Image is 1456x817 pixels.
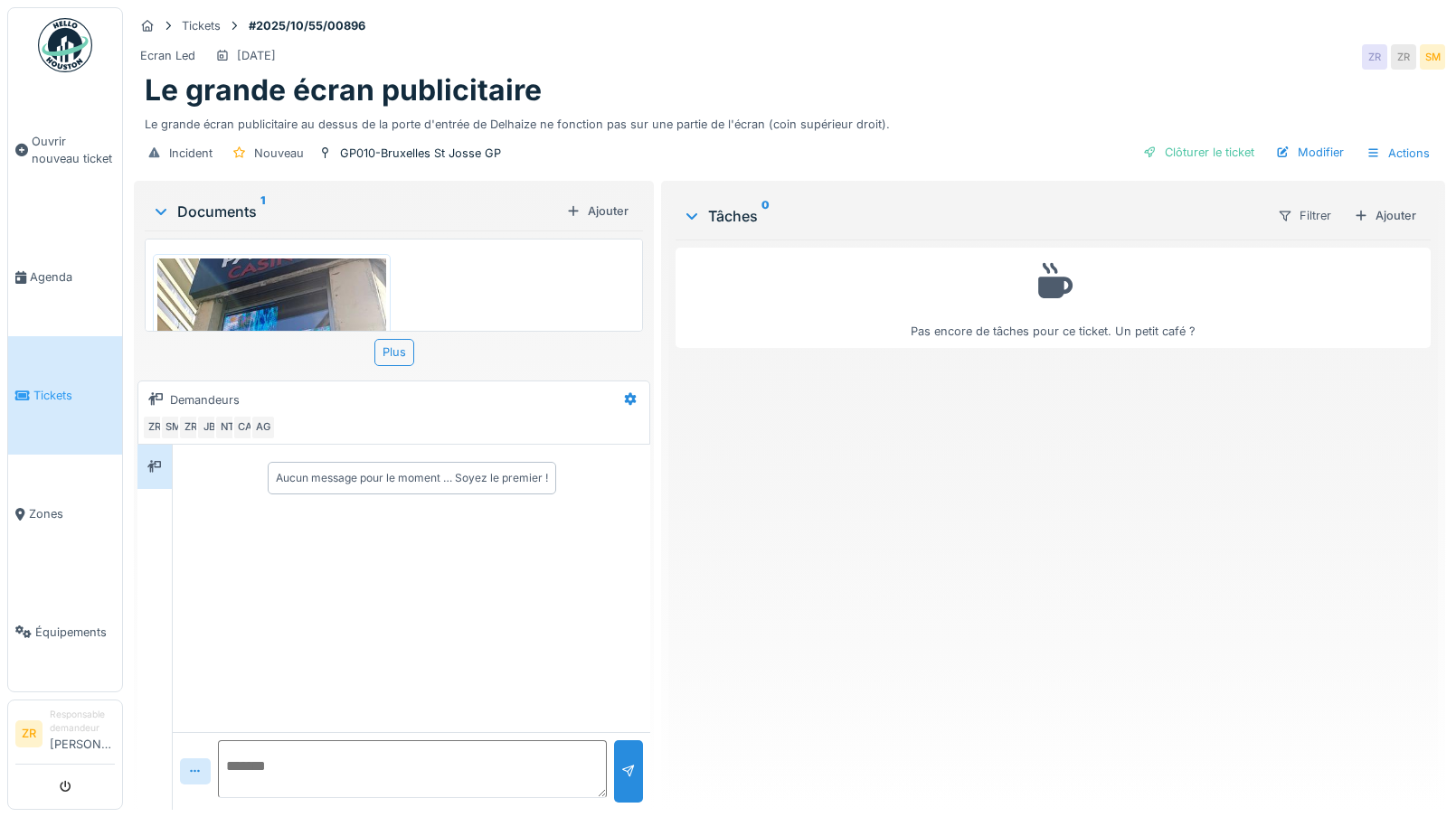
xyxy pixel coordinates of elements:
div: SM [1420,44,1445,70]
div: ZR [1391,44,1416,70]
div: SM [160,415,185,440]
span: Équipements [35,624,115,641]
img: 8jz89v0xcukewo8q04x09oam2gzw [157,258,386,563]
div: Tickets [182,17,221,34]
div: Demandeurs [170,391,240,408]
div: Incident [169,145,213,162]
a: ZR Responsable demandeur[PERSON_NAME] [15,708,115,765]
span: Agenda [30,268,115,286]
sup: 0 [761,205,770,227]
div: GP010-Bruxelles St Josse GP [340,145,501,162]
div: Filtrer [1270,202,1339,229]
div: ZR [1362,44,1387,70]
strong: #2025/10/55/00896 [241,17,373,34]
span: Tickets [33,387,115,404]
div: Ecran Led [140,47,195,64]
div: AG [251,415,276,440]
div: NT [214,415,240,440]
div: Ajouter [1347,203,1423,228]
div: [DATE] [237,47,276,64]
h1: Le grande écran publicitaire [145,73,542,108]
div: JB [196,415,222,440]
div: ZR [178,415,203,440]
div: Nouveau [254,145,304,162]
div: ZR [142,415,167,440]
div: Actions [1358,140,1438,166]
a: Équipements [8,573,122,691]
div: Pas encore de tâches pour ce ticket. Un petit café ? [687,256,1419,340]
div: Aucun message pour le moment … Soyez le premier ! [276,470,548,486]
li: [PERSON_NAME] [50,708,115,760]
span: Zones [29,505,115,522]
li: ZR [15,720,43,747]
a: Agenda [8,218,122,336]
div: Documents [152,201,559,222]
div: Clôturer le ticket [1136,140,1262,164]
div: Tâches [683,205,1262,227]
div: Plus [374,339,414,365]
div: Ajouter [559,199,636,223]
div: CA [232,415,258,440]
div: Modifier [1269,140,1351,164]
div: Responsable demandeur [50,708,115,736]
a: Ouvrir nouveau ticket [8,82,122,218]
img: Badge_color-CXgf-gQk.svg [38,18,92,72]
a: Tickets [8,336,122,455]
a: Zones [8,455,122,573]
sup: 1 [260,201,265,222]
div: Le grande écran publicitaire au dessus de la porte d'entrée de Delhaize ne fonction pas sur une p... [145,108,1434,133]
span: Ouvrir nouveau ticket [32,133,115,167]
